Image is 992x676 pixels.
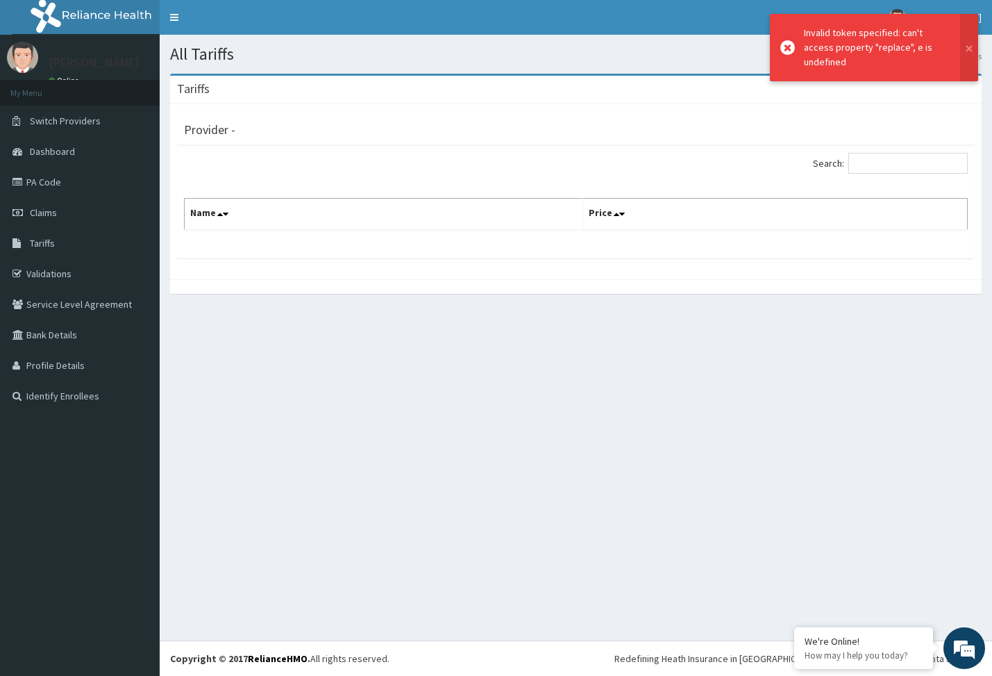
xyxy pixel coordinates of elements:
[248,652,308,665] a: RelianceHMO
[813,153,968,174] label: Search:
[805,635,923,648] div: We're Online!
[185,199,583,231] th: Name
[30,206,57,219] span: Claims
[170,45,982,63] h1: All Tariffs
[177,83,210,95] h3: Tariffs
[30,237,55,249] span: Tariffs
[804,26,947,69] div: Invalid token specified: can't access property "replace", e is undefined
[49,56,140,69] p: [PERSON_NAME]
[170,652,310,665] strong: Copyright © 2017 .
[160,641,992,676] footer: All rights reserved.
[614,652,982,666] div: Redefining Heath Insurance in [GEOGRAPHIC_DATA] using Telemedicine and Data Science!
[184,124,235,136] h3: Provider -
[848,153,968,174] input: Search:
[49,76,82,85] a: Online
[583,199,968,231] th: Price
[914,11,982,24] span: [PERSON_NAME]
[30,115,101,127] span: Switch Providers
[889,9,906,26] img: User Image
[7,42,38,73] img: User Image
[30,145,75,158] span: Dashboard
[805,650,923,661] p: How may I help you today?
